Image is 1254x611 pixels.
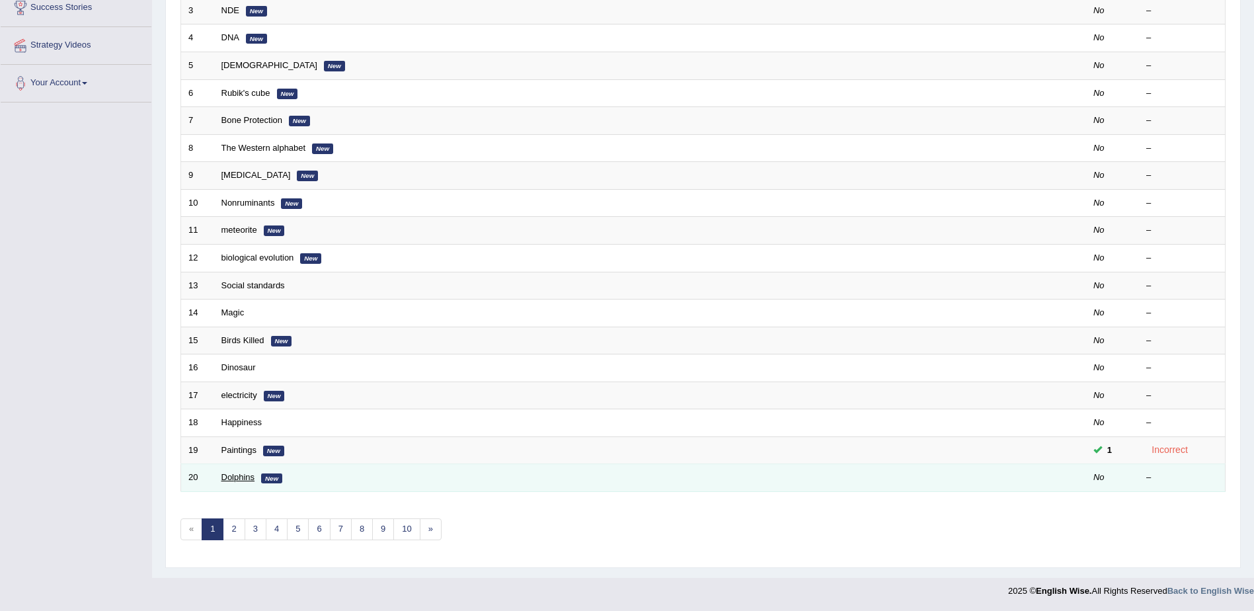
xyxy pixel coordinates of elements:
[1093,88,1105,98] em: No
[181,272,214,300] td: 13
[1146,362,1218,374] div: –
[221,5,239,15] a: NDE
[1146,197,1218,210] div: –
[1146,389,1218,402] div: –
[181,244,214,272] td: 12
[420,518,442,540] a: »
[1093,417,1105,427] em: No
[263,446,284,456] em: New
[1167,586,1254,596] a: Back to English Wise
[1146,114,1218,127] div: –
[1102,443,1117,457] span: You can still take this question
[1093,335,1105,345] em: No
[287,518,309,540] a: 5
[308,518,330,540] a: 6
[221,417,262,427] a: Happiness
[1146,169,1218,182] div: –
[1093,362,1105,372] em: No
[221,362,256,372] a: Dinosaur
[1093,32,1105,42] em: No
[181,464,214,492] td: 20
[261,473,282,484] em: New
[1093,390,1105,400] em: No
[221,307,245,317] a: Magic
[181,436,214,464] td: 19
[372,518,394,540] a: 9
[221,32,239,42] a: DNA
[181,217,214,245] td: 11
[181,134,214,162] td: 8
[1146,417,1218,429] div: –
[271,336,292,346] em: New
[181,107,214,135] td: 7
[1146,307,1218,319] div: –
[223,518,245,540] a: 2
[1146,87,1218,100] div: –
[221,143,306,153] a: The Western alphabet
[1146,224,1218,237] div: –
[1008,578,1254,597] div: 2025 © All Rights Reserved
[246,34,267,44] em: New
[1093,198,1105,208] em: No
[1093,225,1105,235] em: No
[1146,32,1218,44] div: –
[1146,142,1218,155] div: –
[221,115,283,125] a: Bone Protection
[312,143,333,154] em: New
[264,391,285,401] em: New
[1093,170,1105,180] em: No
[181,24,214,52] td: 4
[221,170,291,180] a: [MEDICAL_DATA]
[221,390,257,400] a: electricity
[181,189,214,217] td: 10
[181,300,214,327] td: 14
[221,88,270,98] a: Rubik's cube
[181,52,214,80] td: 5
[1146,60,1218,72] div: –
[221,472,255,482] a: Dolphins
[300,253,321,264] em: New
[1,65,151,98] a: Your Account
[221,198,275,208] a: Nonruminants
[1146,442,1193,458] div: Incorrect
[1093,472,1105,482] em: No
[1036,586,1091,596] strong: English Wise.
[221,335,264,345] a: Birds Killed
[1146,335,1218,347] div: –
[221,253,294,263] a: biological evolution
[202,518,223,540] a: 1
[264,225,285,236] em: New
[181,354,214,382] td: 16
[181,327,214,354] td: 15
[221,445,256,455] a: Paintings
[1,27,151,60] a: Strategy Videos
[180,518,202,540] span: «
[1093,280,1105,290] em: No
[330,518,352,540] a: 7
[297,171,318,181] em: New
[281,198,302,209] em: New
[277,89,298,99] em: New
[1093,115,1105,125] em: No
[1146,252,1218,265] div: –
[221,225,257,235] a: meteorite
[1093,253,1105,263] em: No
[1146,5,1218,17] div: –
[266,518,288,540] a: 4
[1093,307,1105,317] em: No
[1093,143,1105,153] em: No
[1093,5,1105,15] em: No
[221,60,317,70] a: [DEMOGRAPHIC_DATA]
[289,116,310,126] em: New
[393,518,420,540] a: 10
[1146,471,1218,484] div: –
[245,518,266,540] a: 3
[181,79,214,107] td: 6
[221,280,285,290] a: Social standards
[246,6,267,17] em: New
[181,409,214,437] td: 18
[181,382,214,409] td: 17
[181,162,214,190] td: 9
[1146,280,1218,292] div: –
